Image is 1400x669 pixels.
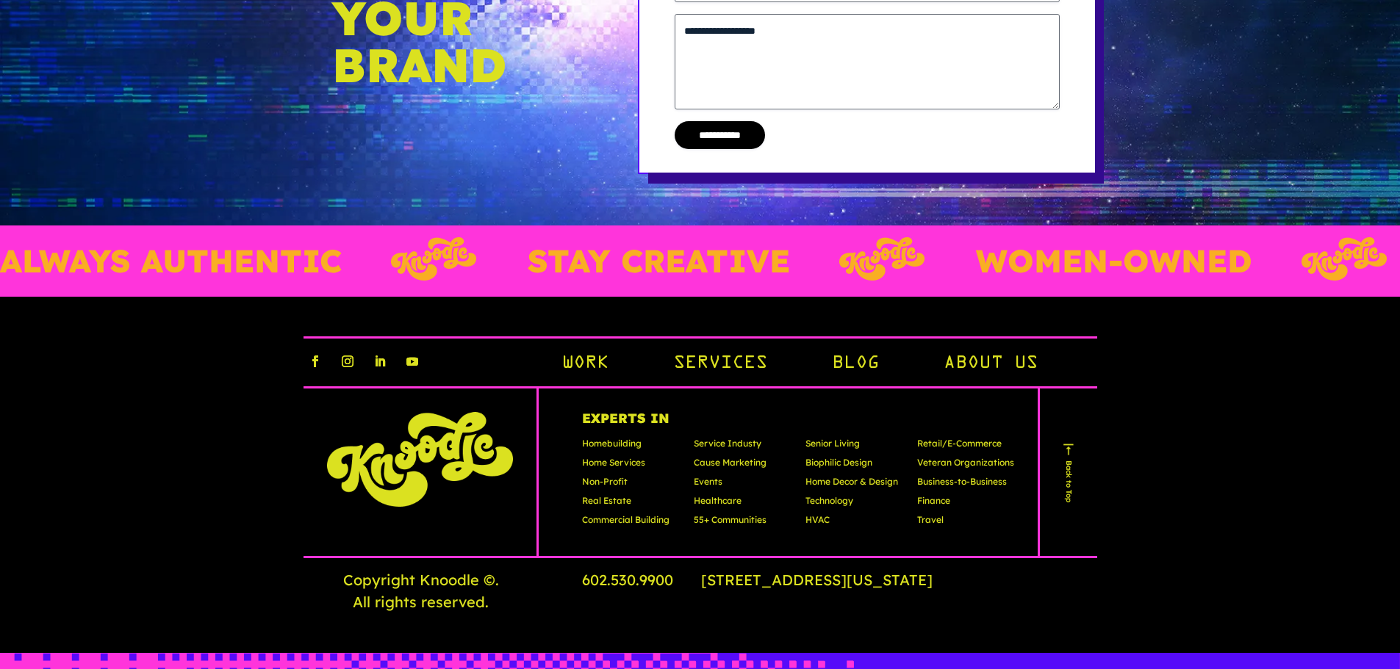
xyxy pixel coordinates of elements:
[821,237,1097,285] p: WOMEN-OWNED
[1061,442,1076,457] img: arr.png
[582,456,679,475] p: Home Services
[1060,442,1077,502] a: Back to Top
[694,456,791,475] p: Cause Marketing
[1146,237,1232,281] img: Layer_3
[917,494,1014,513] p: Finance
[236,237,321,281] img: Layer_3
[694,494,791,513] p: Healthcare
[327,412,513,507] img: knoodle-logo-chartreuse
[582,437,679,456] p: Homebuilding
[582,571,697,589] a: 602.530.9900
[917,513,1014,532] p: Travel
[694,475,791,494] p: Events
[368,350,392,373] a: linkedin
[832,352,879,377] a: Blog
[582,513,679,532] p: Commercial Building
[805,456,902,475] p: Biophilic Design
[7,401,280,452] textarea: Type your message and click 'Submit'
[694,437,791,456] p: Service Industy
[805,494,902,513] p: Technology
[582,412,1014,437] h4: Experts In
[25,88,62,96] img: logo_Zg8I0qSkbAqR2WFHt3p6CTuqpyXMFPubPcD2OT02zFN43Cy9FUNNG3NEPhM_Q1qe_.png
[944,352,1038,377] a: About Us
[115,385,187,395] em: Driven by SalesIQ
[101,386,112,394] img: salesiqlogo_leal7QplfZFryJ6FIlVepeu7OftD7mt8q6exU6-34PB8prfIgodN67KcxXM9Y7JQ_.png
[241,7,276,43] div: Minimize live chat window
[76,82,247,101] div: Leave a message
[917,456,1014,475] p: Veteran Organizations
[684,237,769,281] img: Layer_3
[694,513,791,532] p: 55+ Communities
[353,591,489,613] span: All rights reserved.
[401,350,424,373] a: youtube
[336,350,359,373] a: instagram
[582,475,679,494] p: Non-Profit
[304,350,327,373] a: facebook
[582,494,679,513] p: Real Estate
[373,237,635,285] p: STAY CREATIVE
[917,475,1014,494] p: Business-to-Business
[343,569,499,591] span: Copyright Knoodle © .
[215,452,267,472] em: Submit
[805,475,902,494] p: Home Decor & Design
[673,352,767,377] a: Services
[805,513,902,532] p: HVAC
[701,571,956,589] a: [STREET_ADDRESS][US_STATE]
[561,352,609,377] a: Work
[31,185,256,333] span: We are offline. Please leave us a message.
[917,437,1014,456] p: Retail/E-Commerce
[805,437,902,456] p: Senior Living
